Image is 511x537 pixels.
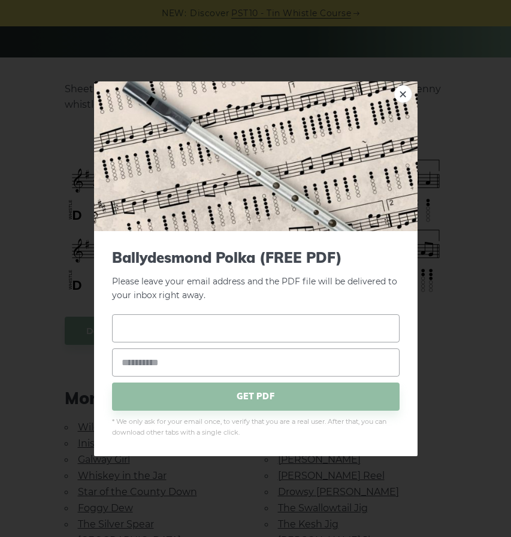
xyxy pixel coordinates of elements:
p: Please leave your email address and the PDF file will be delivered to your inbox right away. [112,248,400,302]
span: * We only ask for your email once, to verify that you are a real user. After that, you can downlo... [112,417,400,438]
span: Ballydesmond Polka (FREE PDF) [112,248,400,266]
img: Tin Whistle Tab Preview [94,81,418,230]
a: × [394,84,412,102]
span: GET PDF [112,383,400,411]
